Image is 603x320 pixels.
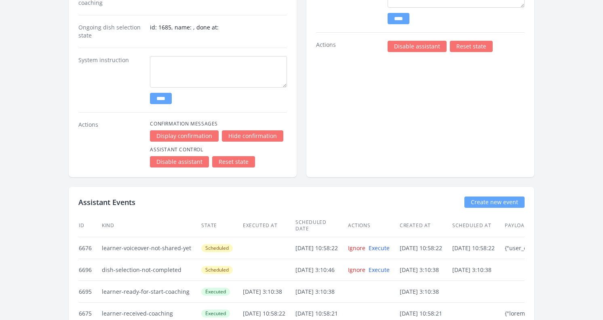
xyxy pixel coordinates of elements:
[369,266,390,274] a: Execute
[452,237,504,259] td: [DATE] 10:58:22
[295,237,348,259] td: [DATE] 10:58:22
[295,214,348,237] th: Scheduled date
[150,23,287,40] dd: id: 1685, name: , done at:
[464,197,525,208] a: Create new event
[201,214,242,237] th: State
[101,259,201,281] td: dish-selection-not-completed
[201,244,233,252] span: Scheduled
[78,281,101,303] td: 6695
[452,259,504,281] td: [DATE] 3:10:38
[348,214,399,237] th: Actions
[150,130,219,142] a: Display confirmation
[450,41,493,52] a: Reset state
[388,41,447,52] a: Disable assistant
[78,121,143,167] dt: Actions
[78,259,101,281] td: 6696
[78,23,143,40] dt: Ongoing dish selection state
[399,259,452,281] td: [DATE] 3:10:38
[101,281,201,303] td: learner-ready-for-start-coaching
[452,214,504,237] th: Scheduled at
[295,281,348,303] td: [DATE] 3:10:38
[295,259,348,281] td: [DATE] 3:10:46
[150,146,287,153] h4: Assistant Control
[78,237,101,259] td: 6676
[222,130,283,142] a: Hide confirmation
[212,156,255,167] a: Reset state
[399,237,452,259] td: [DATE] 10:58:22
[369,244,390,252] a: Execute
[399,214,452,237] th: Created at
[101,214,201,237] th: Kind
[101,237,201,259] td: learner-voiceover-not-shared-yet
[348,244,365,252] a: Ignore
[150,156,209,167] a: Disable assistant
[316,41,381,52] dt: Actions
[348,266,365,274] a: Ignore
[242,281,295,303] td: [DATE] 3:10:38
[242,214,295,237] th: Executed at
[78,197,135,208] h2: Assistant Events
[150,121,287,127] h4: Confirmation Messages
[78,214,101,237] th: ID
[201,288,230,296] span: Executed
[201,266,233,274] span: Scheduled
[78,56,143,104] dt: System instruction
[399,281,452,303] td: [DATE] 3:10:38
[201,310,230,318] span: Executed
